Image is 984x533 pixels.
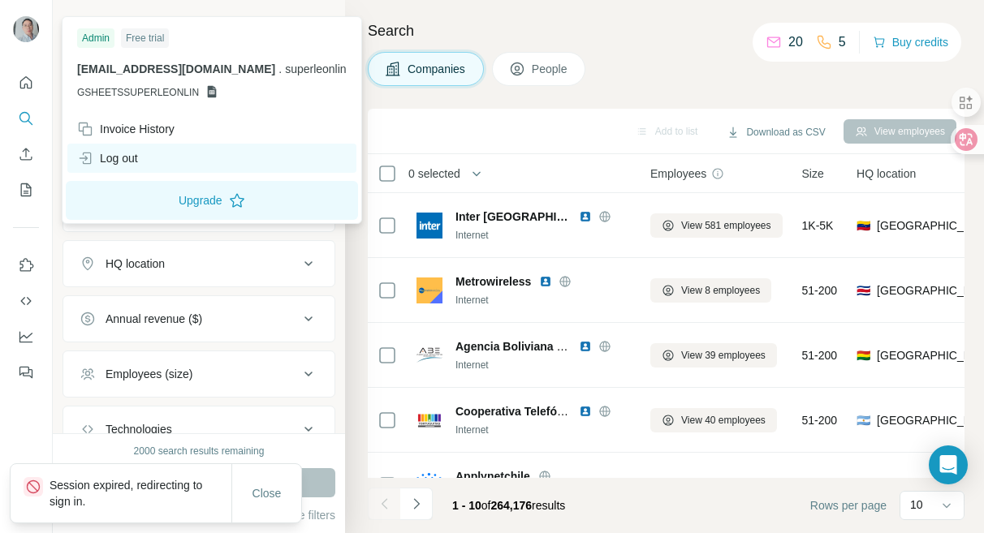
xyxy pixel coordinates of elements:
[63,410,334,449] button: Technologies
[857,347,870,363] span: 🇧🇴
[408,61,467,77] span: Companies
[13,175,39,204] button: My lists
[532,61,569,77] span: People
[400,488,433,520] button: Navigate to next page
[77,28,114,48] div: Admin
[278,62,282,75] span: .
[681,348,766,363] span: View 39 employees
[408,165,460,182] span: 0 selected
[802,347,838,363] span: 51-200
[579,405,592,418] img: LinkedIn logo
[13,104,39,133] button: Search
[121,28,169,48] div: Free trial
[455,208,571,225] span: Inter [GEOGRAPHIC_DATA]
[134,444,265,458] div: 2000 search results remaining
[66,181,358,220] button: Upgrade
[368,19,965,42] h4: Search
[650,278,771,303] button: View 8 employees
[13,140,39,169] button: Enrich CSV
[802,412,838,428] span: 51-200
[857,412,870,428] span: 🇦🇷
[873,31,948,54] button: Buy credits
[857,217,870,234] span: 🇻🇪
[13,358,39,387] button: Feedback
[13,68,39,97] button: Quick start
[285,62,347,75] span: superleonlin
[283,10,345,34] button: Hide
[63,299,334,338] button: Annual revenue ($)
[455,358,631,372] div: Internet
[13,16,39,42] img: Avatar
[77,85,199,100] span: GSHEETSSUPERLEONLIN
[681,413,766,428] span: View 40 employees
[106,366,192,382] div: Employees (size)
[802,477,831,493] span: 11-50
[13,286,39,316] button: Use Surfe API
[579,210,592,223] img: LinkedIn logo
[857,165,916,182] span: HQ location
[416,277,442,303] img: Logo of Metrowireless
[455,293,631,307] div: Internet
[77,150,138,166] div: Log out
[455,405,661,418] span: Cooperativa Telefónica de Tortuguitas
[13,251,39,280] button: Use Surfe on LinkedIn
[77,62,275,75] span: [EMAIL_ADDRESS][DOMAIN_NAME]
[416,342,442,368] img: Logo of Agencia Boliviana Espacial
[857,282,870,299] span: 🇨🇷
[539,275,552,288] img: LinkedIn logo
[106,421,172,437] div: Technologies
[63,355,334,393] button: Employees (size)
[455,468,530,484] span: Applynetchile
[839,32,846,52] p: 5
[491,499,533,512] span: 264,176
[802,282,838,299] span: 51-200
[63,244,334,283] button: HQ location
[650,408,777,432] button: View 40 employees
[857,477,870,493] span: 🇨🇱
[455,228,631,243] div: Internet
[681,218,771,233] span: View 581 employees
[650,343,777,368] button: View 39 employees
[929,445,968,484] div: Open Intercom Messenger
[650,213,783,238] button: View 581 employees
[802,217,834,234] span: 1K-5K
[877,217,983,234] span: [GEOGRAPHIC_DATA], [GEOGRAPHIC_DATA]
[455,340,602,353] span: Agencia Boliviana Espacial
[579,340,592,353] img: LinkedIn logo
[416,407,442,433] img: Logo of Cooperativa Telefónica de Tortuguitas
[50,477,231,509] p: Session expired, redirecting to sign in.
[452,499,565,512] span: results
[13,322,39,351] button: Dashboard
[802,165,824,182] span: Size
[241,479,293,508] button: Close
[416,213,442,239] img: Logo of Inter Venezuela
[63,15,114,29] div: New search
[252,485,282,501] span: Close
[77,121,175,137] div: Invoice History
[481,499,491,512] span: of
[455,273,531,290] span: Metrowireless
[452,499,481,512] span: 1 - 10
[416,472,442,498] img: Logo of Applynetchile
[910,496,923,513] p: 10
[715,120,836,144] button: Download as CSV
[455,423,631,437] div: Internet
[106,311,202,327] div: Annual revenue ($)
[681,283,760,298] span: View 8 employees
[810,497,887,514] span: Rows per page
[650,165,706,182] span: Employees
[788,32,803,52] p: 20
[106,256,165,272] div: HQ location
